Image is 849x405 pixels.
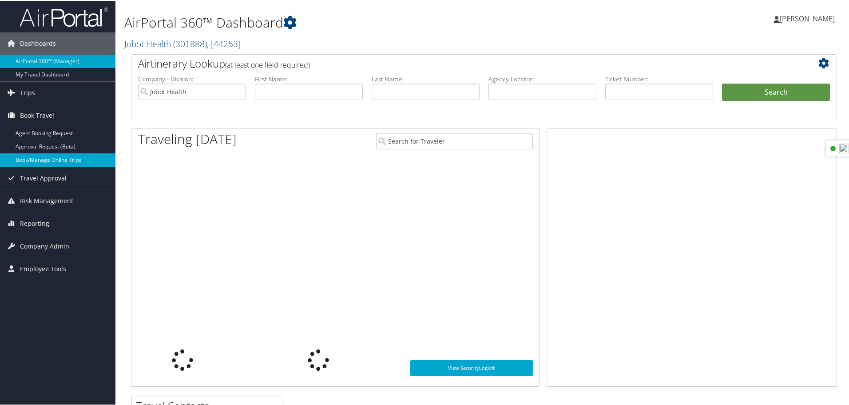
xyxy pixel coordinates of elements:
[207,37,241,49] span: , [ 44253 ]
[138,55,771,70] h2: Airtinerary Lookup
[124,37,241,49] a: Jobot Health
[372,74,480,83] label: Last Name:
[20,6,108,27] img: airportal-logo.png
[173,37,207,49] span: ( 301888 )
[138,129,237,148] h1: Traveling [DATE]
[225,59,310,69] span: (at least one field required)
[488,74,596,83] label: Agency Locator:
[774,4,844,31] a: [PERSON_NAME]
[376,132,533,148] input: Search for Traveler
[605,74,713,83] label: Ticket Number:
[138,74,246,83] label: Company - Division:
[124,12,604,31] h1: AirPortal 360™ Dashboard
[20,32,56,54] span: Dashboards
[255,74,363,83] label: First Name:
[20,166,67,188] span: Travel Approval
[410,359,533,375] a: View SecurityLogic®
[722,83,830,100] button: Search
[780,13,835,23] span: [PERSON_NAME]
[20,212,49,234] span: Reporting
[20,257,66,279] span: Employee Tools
[20,234,69,257] span: Company Admin
[20,104,54,126] span: Book Travel
[20,189,73,211] span: Risk Management
[20,81,35,103] span: Trips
